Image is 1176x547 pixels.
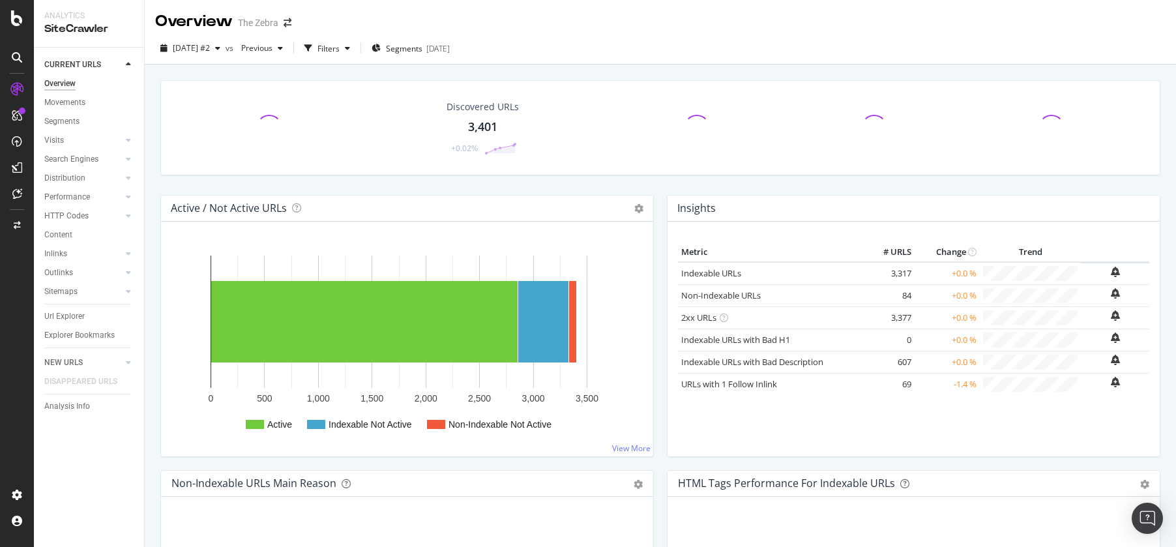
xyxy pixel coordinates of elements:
div: HTML Tags Performance for Indexable URLs [678,477,895,490]
text: 2,000 [415,393,437,404]
td: 607 [862,351,915,373]
a: CURRENT URLS [44,58,122,72]
td: +0.0 % [915,329,980,351]
a: Non-Indexable URLs [681,289,761,301]
div: Url Explorer [44,310,85,323]
div: +0.02% [451,143,478,154]
a: HTTP Codes [44,209,122,223]
td: +0.0 % [915,262,980,285]
div: gear [634,480,643,489]
a: 2xx URLs [681,312,716,323]
a: View More [612,443,651,454]
div: The Zebra [238,16,278,29]
div: CURRENT URLS [44,58,101,72]
span: 2025 Aug. 8th #2 [173,42,210,53]
td: +0.0 % [915,306,980,329]
div: bell-plus [1111,377,1120,387]
h4: Insights [677,200,716,217]
a: Indexable URLs with Bad H1 [681,334,790,346]
a: Overview [44,77,135,91]
text: 2,500 [468,393,491,404]
div: Performance [44,190,90,204]
h4: Active / Not Active URLs [171,200,287,217]
div: Analytics [44,10,134,22]
th: Trend [980,243,1081,262]
div: Discovered URLs [447,100,519,113]
td: +0.0 % [915,351,980,373]
a: Distribution [44,171,122,185]
th: Metric [678,243,862,262]
a: Indexable URLs with Bad Description [681,356,823,368]
div: Explorer Bookmarks [44,329,115,342]
text: 0 [209,393,214,404]
a: Inlinks [44,247,122,261]
button: Previous [236,38,288,59]
td: 84 [862,284,915,306]
a: Movements [44,96,135,110]
div: Sitemaps [44,285,78,299]
span: vs [226,42,236,53]
div: bell-plus [1111,355,1120,365]
button: Segments[DATE] [366,38,455,59]
div: Movements [44,96,85,110]
text: 1,500 [360,393,383,404]
div: bell-plus [1111,333,1120,343]
div: Segments [44,115,80,128]
i: Options [634,204,643,213]
td: 69 [862,373,915,395]
div: Open Intercom Messenger [1132,503,1163,534]
a: Sitemaps [44,285,122,299]
td: 3,317 [862,262,915,285]
div: Distribution [44,171,85,185]
a: Search Engines [44,153,122,166]
div: Search Engines [44,153,98,166]
text: 3,500 [576,393,598,404]
div: Overview [44,77,76,91]
div: bell-plus [1111,288,1120,299]
td: -1.4 % [915,373,980,395]
td: +0.0 % [915,284,980,306]
a: Visits [44,134,122,147]
div: Visits [44,134,64,147]
th: # URLS [862,243,915,262]
svg: A chart. [171,243,643,446]
a: Analysis Info [44,400,135,413]
a: Explorer Bookmarks [44,329,135,342]
a: Content [44,228,135,242]
div: Outlinks [44,266,73,280]
text: 500 [257,393,272,404]
div: Content [44,228,72,242]
a: Outlinks [44,266,122,280]
div: gear [1140,480,1149,489]
div: [DATE] [426,43,450,54]
div: Inlinks [44,247,67,261]
button: Filters [299,38,355,59]
a: DISAPPEARED URLS [44,375,130,389]
a: Segments [44,115,135,128]
a: NEW URLS [44,356,122,370]
div: SiteCrawler [44,22,134,37]
div: Overview [155,10,233,33]
div: Non-Indexable URLs Main Reason [171,477,336,490]
td: 3,377 [862,306,915,329]
div: NEW URLS [44,356,83,370]
text: Non-Indexable Not Active [448,419,551,430]
text: Indexable Not Active [329,419,412,430]
a: Url Explorer [44,310,135,323]
text: 1,000 [307,393,330,404]
a: Indexable URLs [681,267,741,279]
span: Previous [236,42,272,53]
div: arrow-right-arrow-left [284,18,291,27]
text: Active [267,419,292,430]
div: 3,401 [468,119,497,136]
th: Change [915,243,980,262]
div: bell-plus [1111,267,1120,277]
div: Filters [317,43,340,54]
div: HTTP Codes [44,209,89,223]
text: 3,000 [522,393,545,404]
button: [DATE] #2 [155,38,226,59]
div: bell-plus [1111,310,1120,321]
a: Performance [44,190,122,204]
div: Analysis Info [44,400,90,413]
